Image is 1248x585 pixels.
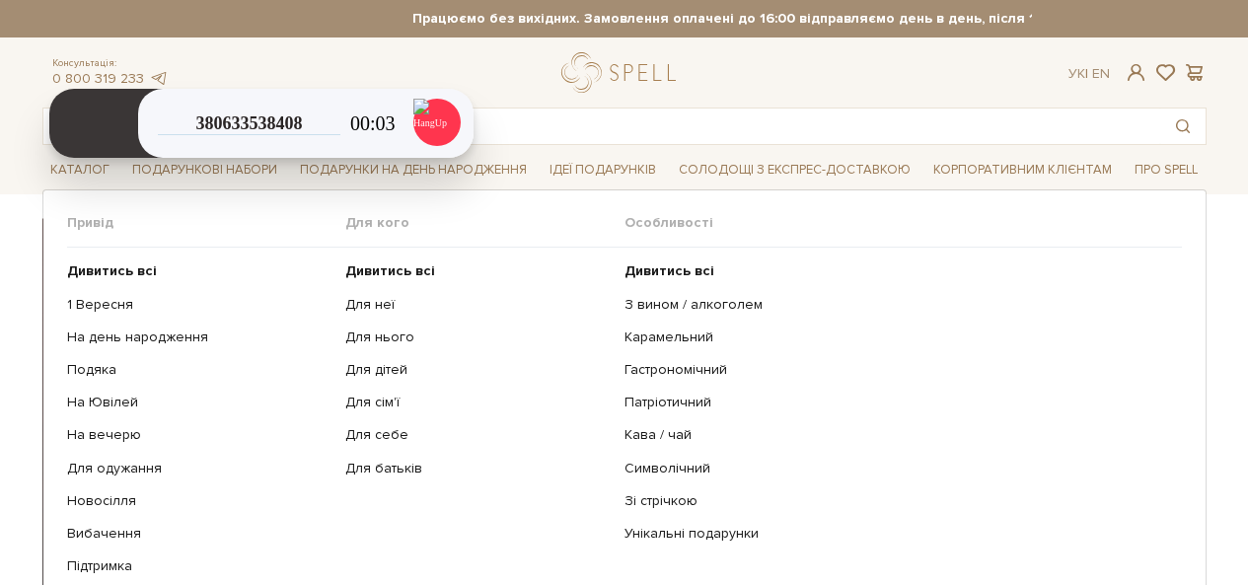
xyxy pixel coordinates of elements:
input: Пошук товару у каталозі [43,109,1160,144]
a: Новосілля [67,492,331,510]
div: Ук [1068,65,1110,83]
span: Привід [67,214,346,232]
span: Для кого [345,214,624,232]
a: На вечерю [67,426,331,444]
a: Унікальні подарунки [624,525,1167,543]
a: Подяка [67,361,331,379]
a: На Ювілей [67,394,331,411]
a: Солодощі з експрес-доставкою [671,153,918,186]
a: Для одужання [67,460,331,477]
a: Дивитись всі [67,262,331,280]
button: Пошук товару у каталозі [1160,109,1206,144]
span: Про Spell [1127,155,1206,185]
a: telegram [149,70,169,87]
a: Патріотичний [624,394,1167,411]
a: Дивитись всі [624,262,1167,280]
a: Для батьків [345,460,610,477]
span: Консультація: [52,57,169,70]
a: En [1092,65,1110,82]
a: Корпоративним клієнтам [925,153,1120,186]
a: Для дітей [345,361,610,379]
a: Для себе [345,426,610,444]
span: Подарунки на День народження [292,155,535,185]
a: Зі стрічкою [624,492,1167,510]
a: Гастрономічний [624,361,1167,379]
a: Карамельний [624,329,1167,346]
span: | [1085,65,1088,82]
a: Для нього [345,329,610,346]
b: Дивитись всі [67,262,157,279]
a: Дивитись всі [345,262,610,280]
a: Символічний [624,460,1167,477]
span: Особливості [624,214,1182,232]
a: 0 800 319 233 [52,70,144,87]
span: Каталог [42,155,117,185]
a: Кава / чай [624,426,1167,444]
b: Дивитись всі [624,262,714,279]
a: З вином / алкоголем [624,296,1167,314]
a: На день народження [67,329,331,346]
a: Підтримка [67,557,331,575]
a: Для сім'ї [345,394,610,411]
span: Ідеї подарунків [542,155,664,185]
a: Для неї [345,296,610,314]
b: Дивитись всі [345,262,435,279]
a: 1 Вересня [67,296,331,314]
a: Вибачення [67,525,331,543]
span: Подарункові набори [124,155,285,185]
